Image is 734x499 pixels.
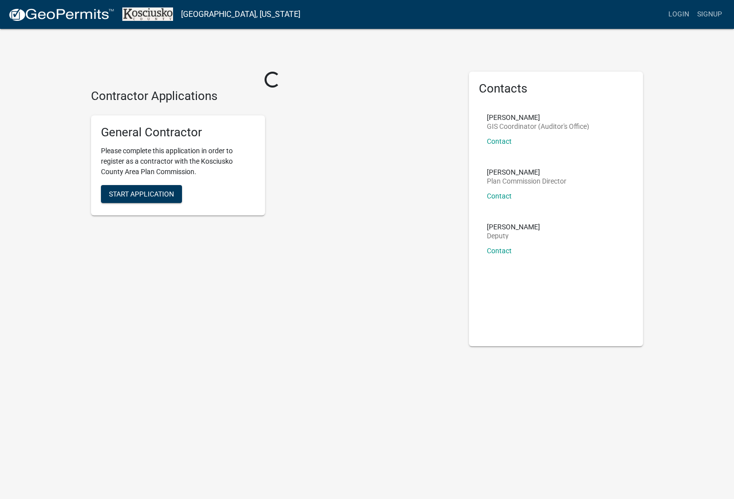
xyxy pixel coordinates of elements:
[487,169,566,176] p: [PERSON_NAME]
[479,82,633,96] h5: Contacts
[487,247,512,255] a: Contact
[109,190,174,198] span: Start Application
[101,185,182,203] button: Start Application
[122,7,173,21] img: Kosciusko County, Indiana
[487,137,512,145] a: Contact
[693,5,726,24] a: Signup
[181,6,300,23] a: [GEOGRAPHIC_DATA], [US_STATE]
[487,123,589,130] p: GIS Coordinator (Auditor's Office)
[91,89,454,223] wm-workflow-list-section: Contractor Applications
[487,178,566,185] p: Plan Commission Director
[487,114,589,121] p: [PERSON_NAME]
[487,192,512,200] a: Contact
[91,89,454,103] h4: Contractor Applications
[664,5,693,24] a: Login
[487,223,540,230] p: [PERSON_NAME]
[487,232,540,239] p: Deputy
[101,146,255,177] p: Please complete this application in order to register as a contractor with the Kosciusko County A...
[101,125,255,140] h5: General Contractor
